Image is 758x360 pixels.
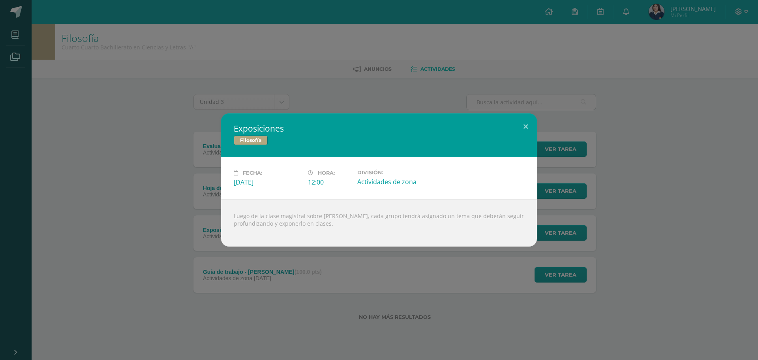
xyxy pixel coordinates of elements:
[308,178,351,187] div: 12:00
[221,199,537,247] div: Luego de la clase magistral sobre [PERSON_NAME], cada grupo tendrá asignado un tema que deberán s...
[234,136,268,145] span: Filosofía
[234,178,302,187] div: [DATE]
[243,170,262,176] span: Fecha:
[357,177,425,186] div: Actividades de zona
[318,170,335,176] span: Hora:
[357,170,425,175] label: División:
[234,123,524,134] h2: Exposiciones
[514,113,537,140] button: Close (Esc)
